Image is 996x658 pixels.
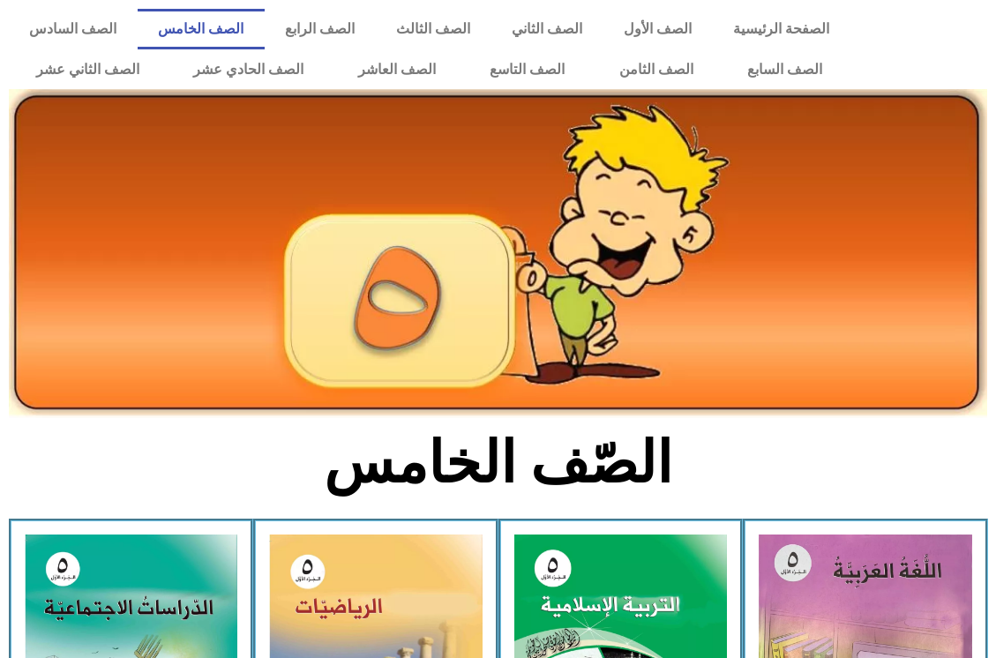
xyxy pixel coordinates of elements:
a: الصف السابع [721,49,850,90]
a: الصف الأول [603,9,712,49]
a: الصف الخامس [138,9,265,49]
a: الصف الثاني [491,9,603,49]
a: الصف الثالث [376,9,491,49]
a: الصف العاشر [331,49,463,90]
a: الصف الثامن [592,49,721,90]
a: الصف السادس [9,9,138,49]
h2: الصّف الخامس [206,429,790,497]
a: الصفحة الرئيسية [712,9,850,49]
a: الصف الحادي عشر [167,49,332,90]
a: الصف الثاني عشر [9,49,167,90]
a: الصف التاسع [463,49,593,90]
a: الصف الرابع [265,9,376,49]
